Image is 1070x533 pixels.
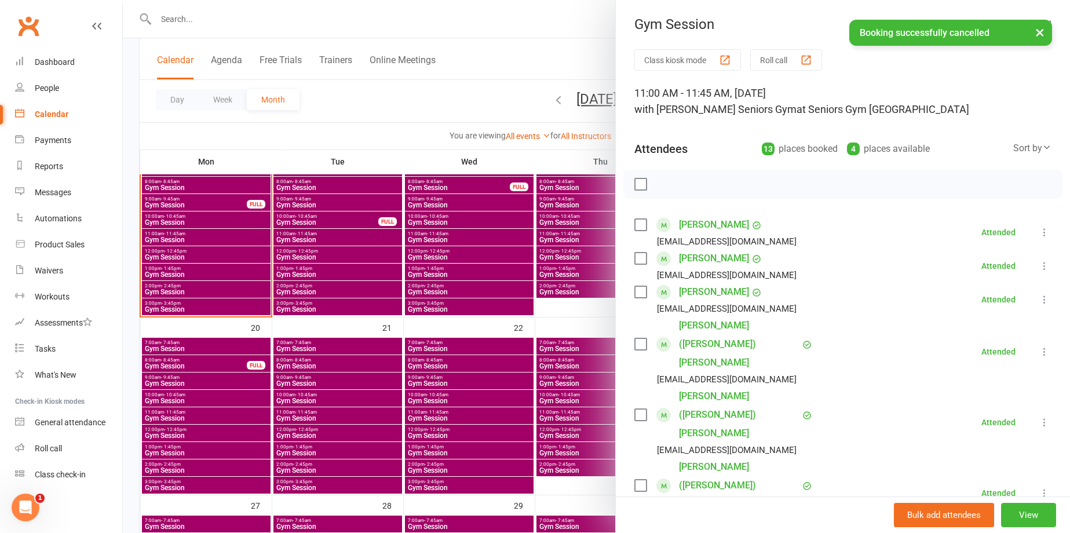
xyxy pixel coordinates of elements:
[1013,141,1051,156] div: Sort by
[657,443,797,458] div: [EMAIL_ADDRESS][DOMAIN_NAME]
[35,136,71,145] div: Payments
[657,268,797,283] div: [EMAIL_ADDRESS][DOMAIN_NAME]
[1001,503,1056,527] button: View
[14,12,43,41] a: Clubworx
[1029,20,1050,45] button: ×
[634,85,1051,118] div: 11:00 AM - 11:45 AM, [DATE]
[679,283,749,301] a: [PERSON_NAME]
[634,103,797,115] span: with [PERSON_NAME] Seniors Gym
[15,410,122,436] a: General attendance kiosk mode
[657,372,797,387] div: [EMAIL_ADDRESS][DOMAIN_NAME]
[35,188,71,197] div: Messages
[981,262,1016,270] div: Attended
[15,75,122,101] a: People
[849,20,1052,46] div: Booking successfully cancelled
[15,127,122,154] a: Payments
[35,109,68,119] div: Calendar
[35,214,82,223] div: Automations
[35,418,105,427] div: General attendance
[35,470,86,479] div: Class check-in
[797,103,969,115] span: at Seniors Gym [GEOGRAPHIC_DATA]
[679,387,799,443] a: [PERSON_NAME] ([PERSON_NAME]) [PERSON_NAME]
[657,234,797,249] div: [EMAIL_ADDRESS][DOMAIN_NAME]
[981,348,1016,356] div: Attended
[894,503,994,527] button: Bulk add attendees
[981,295,1016,304] div: Attended
[981,228,1016,236] div: Attended
[35,370,76,379] div: What's New
[15,180,122,206] a: Messages
[750,49,822,71] button: Roll call
[634,49,741,71] button: Class kiosk mode
[15,362,122,388] a: What's New
[616,16,1070,32] div: Gym Session
[35,83,59,93] div: People
[15,101,122,127] a: Calendar
[15,436,122,462] a: Roll call
[679,216,749,234] a: [PERSON_NAME]
[679,249,749,268] a: [PERSON_NAME]
[657,301,797,316] div: [EMAIL_ADDRESS][DOMAIN_NAME]
[35,266,63,275] div: Waivers
[35,292,70,301] div: Workouts
[35,344,56,353] div: Tasks
[762,143,775,155] div: 13
[15,49,122,75] a: Dashboard
[15,310,122,336] a: Assessments
[762,141,838,157] div: places booked
[679,458,799,513] a: [PERSON_NAME] ([PERSON_NAME]) [PERSON_NAME]
[35,57,75,67] div: Dashboard
[15,206,122,232] a: Automations
[981,418,1016,426] div: Attended
[981,489,1016,497] div: Attended
[847,143,860,155] div: 4
[35,318,92,327] div: Assessments
[15,284,122,310] a: Workouts
[12,494,39,521] iframe: Intercom live chat
[847,141,930,157] div: places available
[15,232,122,258] a: Product Sales
[679,316,799,372] a: [PERSON_NAME] ([PERSON_NAME]) [PERSON_NAME]
[35,162,63,171] div: Reports
[15,462,122,488] a: Class kiosk mode
[35,444,62,453] div: Roll call
[634,141,688,157] div: Attendees
[15,336,122,362] a: Tasks
[15,258,122,284] a: Waivers
[35,494,45,503] span: 1
[35,240,85,249] div: Product Sales
[15,154,122,180] a: Reports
